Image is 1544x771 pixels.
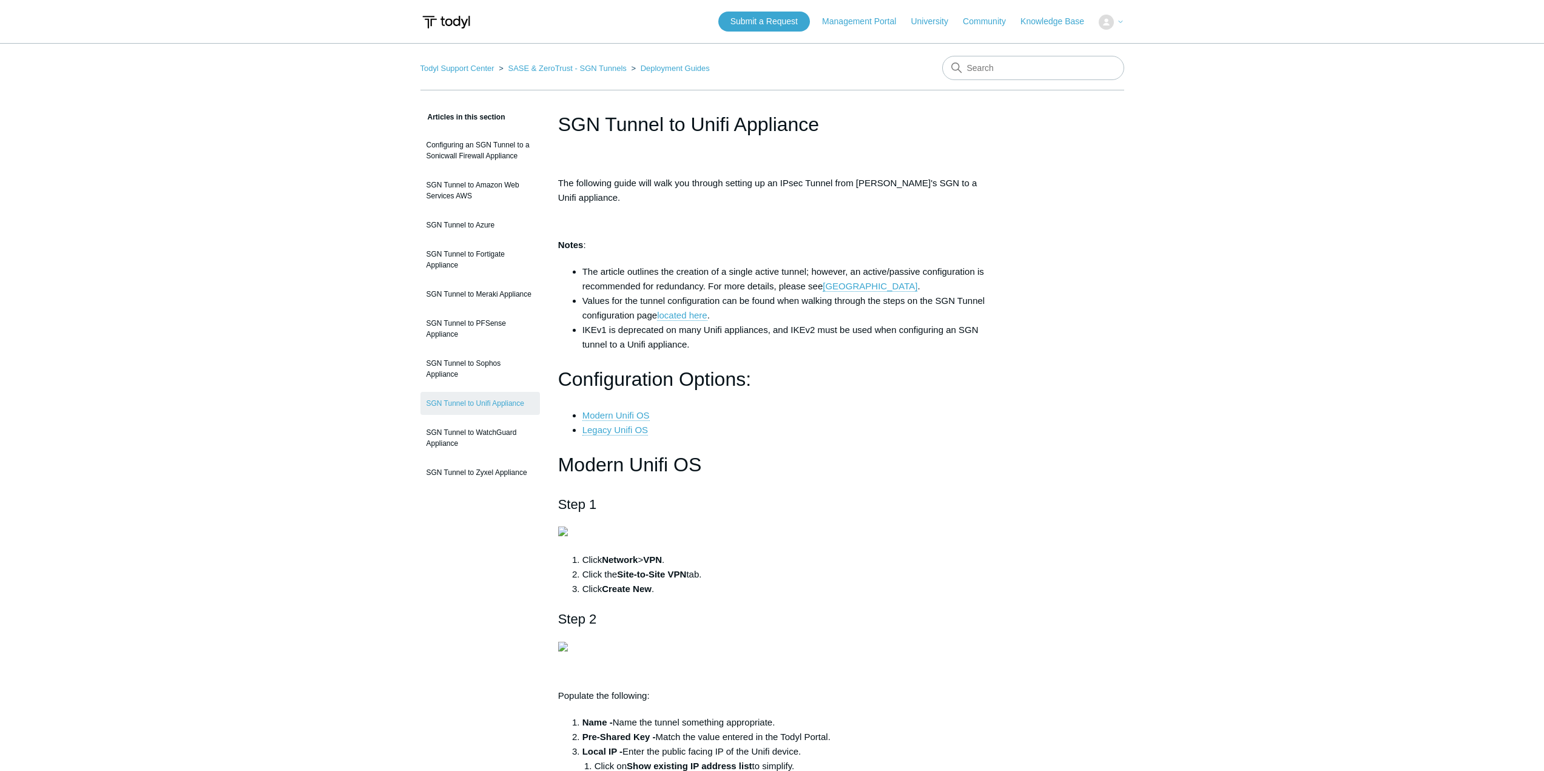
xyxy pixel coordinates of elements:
[420,392,540,415] a: SGN Tunnel to Unifi Appliance
[420,173,540,207] a: SGN Tunnel to Amazon Web Services AWS
[558,689,986,703] p: Populate the following:
[1020,15,1096,28] a: Knowledge Base
[582,553,986,567] li: Click > .
[582,425,648,436] a: Legacy Unifi OS
[558,110,986,139] h1: SGN Tunnel to Unifi Appliance
[602,554,638,565] strong: Network
[558,608,986,630] h2: Step 2
[420,243,540,277] a: SGN Tunnel to Fortigate Appliance
[508,64,626,73] a: SASE & ZeroTrust - SGN Tunnels
[582,582,986,596] li: Click .
[558,238,986,252] p: :
[558,494,986,515] h2: Step 1
[582,294,986,323] li: Values for the tunnel configuration can be found when walking through the steps on the SGN Tunnel...
[963,15,1018,28] a: Community
[582,717,613,727] strong: Name -
[420,64,494,73] a: Todyl Support Center
[582,732,656,742] strong: Pre-Shared Key -
[629,64,709,73] li: Deployment Guides
[420,11,472,33] img: Todyl Support Center Help Center home page
[558,240,584,250] strong: Notes
[558,527,568,536] img: 35424763984659
[911,15,960,28] a: University
[558,176,986,205] p: The following guide will walk you through setting up an IPsec Tunnel from [PERSON_NAME]'s SGN to ...
[822,15,908,28] a: Management Portal
[558,449,986,480] h1: Modern Unifi OS
[582,567,986,582] li: Click the tab.
[558,364,986,395] h1: Configuration Options:
[420,64,497,73] li: Todyl Support Center
[582,410,650,421] a: Modern Unifi OS
[420,312,540,346] a: SGN Tunnel to PFSense Appliance
[582,715,986,730] li: Name the tunnel something appropriate.
[617,569,686,579] strong: Site-to-Site VPN
[643,554,662,565] strong: VPN
[582,730,986,744] li: Match the value entered in the Todyl Portal.
[582,746,622,756] strong: Local IP -
[420,461,540,484] a: SGN Tunnel to Zyxel Appliance
[823,281,917,292] a: [GEOGRAPHIC_DATA]
[602,584,652,594] strong: Create New
[420,113,505,121] span: Articles in this section
[420,214,540,237] a: SGN Tunnel to Azure
[496,64,629,73] li: SASE & ZeroTrust - SGN Tunnels
[420,421,540,455] a: SGN Tunnel to WatchGuard Appliance
[627,761,752,771] strong: Show existing IP address list
[582,323,986,352] li: IKEv1 is deprecated on many Unifi appliances, and IKEv2 must be used when configuring an SGN tunn...
[558,642,568,651] img: 35424763989779
[657,310,707,321] a: located here
[420,283,540,306] a: SGN Tunnel to Meraki Appliance
[582,264,986,294] li: The article outlines the creation of a single active tunnel; however, an active/passive configura...
[942,56,1124,80] input: Search
[420,133,540,167] a: Configuring an SGN Tunnel to a Sonicwall Firewall Appliance
[420,352,540,386] a: SGN Tunnel to Sophos Appliance
[641,64,710,73] a: Deployment Guides
[718,12,810,32] a: Submit a Request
